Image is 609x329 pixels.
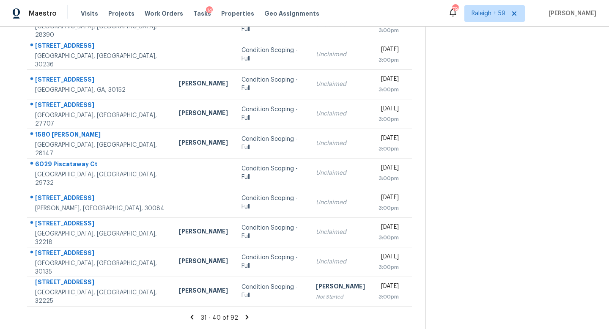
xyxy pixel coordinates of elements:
div: [DATE] [379,252,399,263]
div: [PERSON_NAME], [GEOGRAPHIC_DATA], 30084 [35,204,165,213]
div: 3:00pm [379,204,399,212]
div: [GEOGRAPHIC_DATA], [GEOGRAPHIC_DATA], 32225 [35,288,165,305]
div: [STREET_ADDRESS] [35,194,165,204]
div: Condition Scoping - Full [241,76,302,93]
span: Properties [221,9,254,18]
div: [GEOGRAPHIC_DATA], [GEOGRAPHIC_DATA], 30236 [35,52,165,69]
div: Condition Scoping - Full [241,135,302,152]
div: [DATE] [379,282,399,293]
div: [GEOGRAPHIC_DATA], [GEOGRAPHIC_DATA], 29732 [35,170,165,187]
div: Condition Scoping - Full [241,164,302,181]
div: [PERSON_NAME] [179,227,228,238]
div: 3:00pm [379,145,399,153]
span: Projects [108,9,134,18]
div: 3:00pm [379,174,399,183]
div: 3:00pm [379,26,399,35]
div: [STREET_ADDRESS] [35,249,165,259]
div: 3:00pm [379,85,399,94]
div: [DATE] [379,223,399,233]
span: Geo Assignments [264,9,319,18]
div: [STREET_ADDRESS] [35,278,165,288]
span: Raleigh + 59 [472,9,505,18]
div: 14 [206,6,213,15]
span: Work Orders [145,9,183,18]
div: 6029 Piscataway Ct [35,160,165,170]
div: [DATE] [379,134,399,145]
div: Unclaimed [316,198,365,207]
div: Condition Scoping - Full [241,46,302,63]
div: [STREET_ADDRESS] [35,41,165,52]
div: [STREET_ADDRESS] [35,219,165,230]
div: [PERSON_NAME] [179,109,228,119]
div: Unclaimed [316,110,365,118]
span: [PERSON_NAME] [545,9,596,18]
div: [GEOGRAPHIC_DATA], [GEOGRAPHIC_DATA], 27707 [35,111,165,128]
div: 3:00pm [379,233,399,242]
div: [PERSON_NAME] [179,257,228,267]
div: [DATE] [379,104,399,115]
div: Unclaimed [316,169,365,177]
div: Unclaimed [316,228,365,236]
div: 3:00pm [379,263,399,271]
div: Unclaimed [316,80,365,88]
div: Unclaimed [316,139,365,148]
div: [STREET_ADDRESS] [35,101,165,111]
span: Tasks [193,11,211,16]
div: [PERSON_NAME] [179,138,228,149]
div: Condition Scoping - Full [241,224,302,241]
div: [DATE] [379,193,399,204]
div: Unclaimed [316,258,365,266]
div: Not Started [316,293,365,301]
div: [DATE] [379,164,399,174]
div: [PERSON_NAME] [179,286,228,297]
div: [GEOGRAPHIC_DATA], [GEOGRAPHIC_DATA], 28147 [35,141,165,158]
div: [PERSON_NAME] [179,79,228,90]
div: 3:00pm [379,56,399,64]
div: [DATE] [379,75,399,85]
div: [GEOGRAPHIC_DATA], [GEOGRAPHIC_DATA], 28390 [35,22,165,39]
span: Visits [81,9,98,18]
div: [GEOGRAPHIC_DATA], [GEOGRAPHIC_DATA], 32218 [35,230,165,247]
div: [STREET_ADDRESS] [35,75,165,86]
div: Condition Scoping - Full [241,194,302,211]
span: Maestro [29,9,57,18]
div: 3:00pm [379,293,399,301]
div: 1580 [PERSON_NAME] [35,130,165,141]
div: Condition Scoping - Full [241,105,302,122]
div: Condition Scoping - Full [241,283,302,300]
div: [PERSON_NAME] [316,282,365,293]
span: 31 - 40 of 92 [201,315,238,321]
div: Unclaimed [316,50,365,59]
div: [GEOGRAPHIC_DATA], [GEOGRAPHIC_DATA], 30135 [35,259,165,276]
div: 3:00pm [379,115,399,123]
div: [DATE] [379,45,399,56]
div: 792 [452,5,458,14]
div: Condition Scoping - Full [241,253,302,270]
div: [GEOGRAPHIC_DATA], GA, 30152 [35,86,165,94]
